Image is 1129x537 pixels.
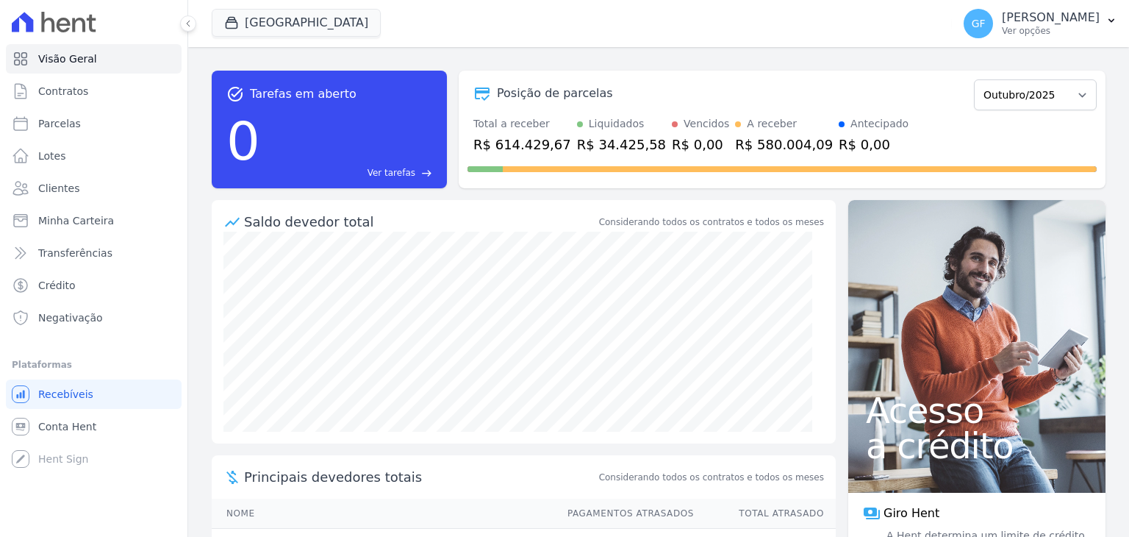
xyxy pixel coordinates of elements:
[244,467,596,487] span: Principais devedores totais
[38,387,93,402] span: Recebíveis
[1002,25,1100,37] p: Ver opções
[473,116,571,132] div: Total a receber
[599,216,824,229] div: Considerando todos os contratos e todos os meses
[421,168,432,179] span: east
[577,135,666,154] div: R$ 34.425,58
[6,77,182,106] a: Contratos
[839,135,908,154] div: R$ 0,00
[38,116,81,131] span: Parcelas
[972,18,986,29] span: GF
[38,84,88,99] span: Contratos
[589,116,645,132] div: Liquidados
[12,356,176,374] div: Plataformas
[226,103,260,179] div: 0
[850,116,908,132] div: Antecipado
[38,419,96,434] span: Conta Hent
[38,278,76,293] span: Crédito
[672,135,729,154] div: R$ 0,00
[952,3,1129,44] button: GF [PERSON_NAME] Ver opções
[6,412,182,441] a: Conta Hent
[695,499,836,529] th: Total Atrasado
[1002,10,1100,25] p: [PERSON_NAME]
[38,149,66,163] span: Lotes
[244,212,596,232] div: Saldo devedor total
[6,109,182,138] a: Parcelas
[747,116,797,132] div: A receber
[735,135,833,154] div: R$ 580.004,09
[6,380,182,409] a: Recebíveis
[6,271,182,300] a: Crédito
[368,166,415,179] span: Ver tarefas
[250,85,356,103] span: Tarefas em aberto
[866,393,1088,428] span: Acesso
[38,310,103,325] span: Negativação
[212,9,381,37] button: [GEOGRAPHIC_DATA]
[6,238,182,268] a: Transferências
[38,181,79,196] span: Clientes
[884,505,939,522] span: Giro Hent
[226,85,244,103] span: task_alt
[6,44,182,74] a: Visão Geral
[38,51,97,66] span: Visão Geral
[38,246,112,260] span: Transferências
[6,174,182,203] a: Clientes
[599,471,824,484] span: Considerando todos os contratos e todos os meses
[266,166,432,179] a: Ver tarefas east
[473,135,571,154] div: R$ 614.429,67
[6,141,182,171] a: Lotes
[866,428,1088,463] span: a crédito
[6,303,182,332] a: Negativação
[497,85,613,102] div: Posição de parcelas
[553,499,695,529] th: Pagamentos Atrasados
[212,499,553,529] th: Nome
[684,116,729,132] div: Vencidos
[6,206,182,235] a: Minha Carteira
[38,213,114,228] span: Minha Carteira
